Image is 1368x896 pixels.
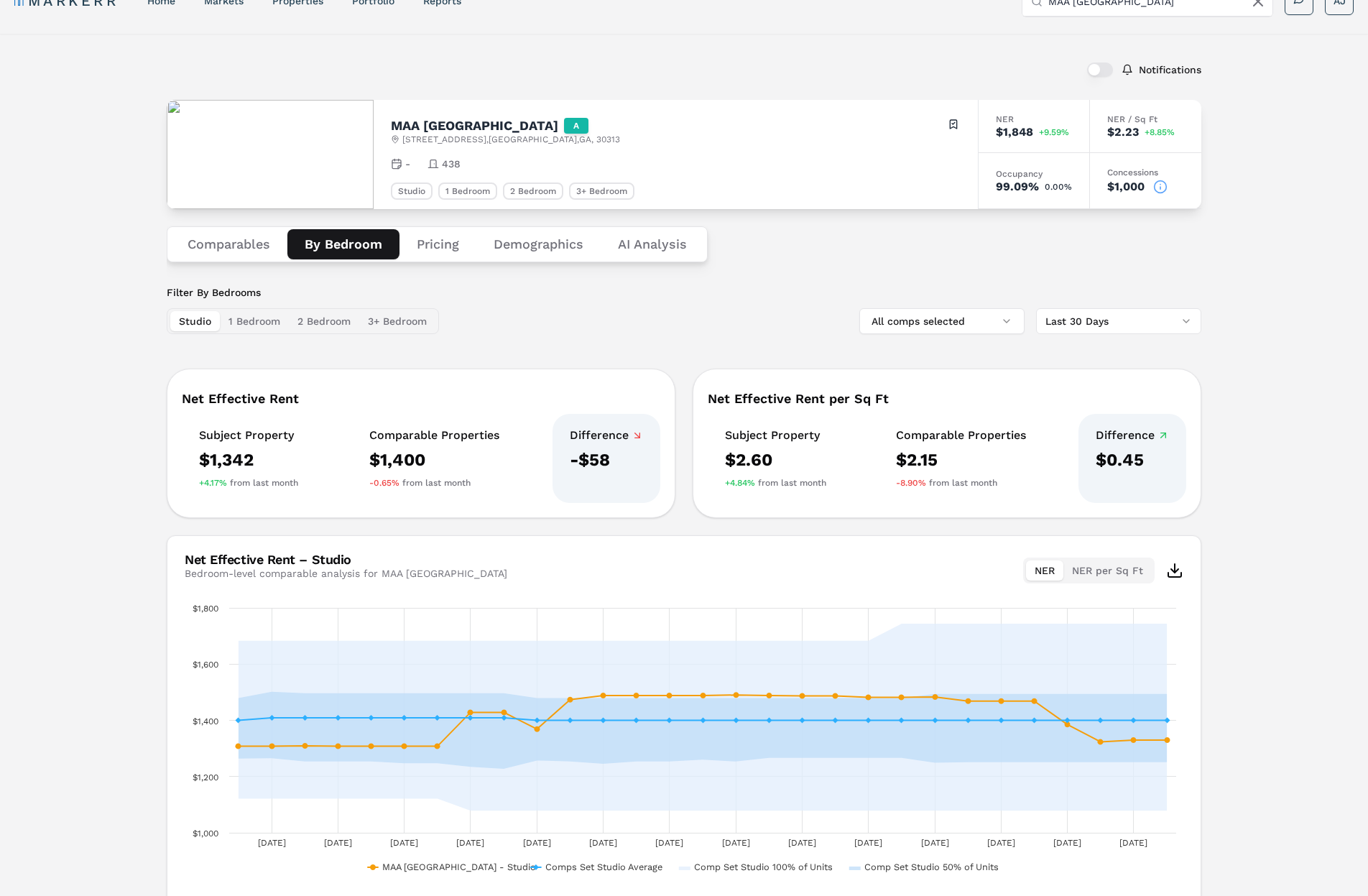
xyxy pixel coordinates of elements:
path: Thursday, 9 Oct 2025, 1,468.3333333333333. MAA Centennial Park - Studio. [1032,698,1037,704]
div: Net Effective Rent per Sq Ft [708,392,1186,405]
button: Pricing [399,229,476,259]
path: Saturday, 11 Oct 2025, 1,323.3366666666666. MAA Centennial Park - Studio. [1098,739,1104,744]
path: Monday, 6 Oct 2025, 1,483.3333333333333. MAA Centennial Park - Studio. [933,694,938,700]
path: Thursday, 2 Oct 2025, 1,399.83. Comps Set Studio Average. [800,718,805,724]
text: [DATE] [589,838,617,848]
path: Sunday, 5 Oct 2025, 1,481.6666666666667. MAA Centennial Park - Studio. [899,695,905,701]
path: Thursday, 18 Sep 2025, 1,307.7766666666666. MAA Centennial Park - Studio. [336,744,341,749]
path: Saturday, 4 Oct 2025, 1,481.6666666666667. MAA Centennial Park - Studio. [866,695,872,701]
label: Filter By Bedrooms [167,285,439,300]
div: from last month [199,477,298,489]
path: Monday, 15 Sep 2025, 1,399.83. Comps Set Studio Average. [236,718,241,724]
button: Studio [170,311,220,331]
div: from last month [896,477,1026,489]
path: Sunday, 21 Sep 2025, 1,307.7766666666666. MAA Centennial Park - Studio. [435,744,440,749]
div: Chart. Highcharts interactive chart. [185,601,1183,888]
div: Net Effective Rent [182,392,660,405]
path: Sunday, 28 Sep 2025, 1,399.83. Comps Set Studio Average. [667,718,673,724]
path: Wednesday, 8 Oct 2025, 1,468.3333333333333. MAA Centennial Park - Studio. [999,698,1004,704]
path: Saturday, 27 Sep 2025, 1,399.83. Comps Set Studio Average. [634,718,639,724]
div: $1,342 [199,448,298,471]
path: Tuesday, 7 Oct 2025, 1,399.83. Comps Set Studio Average. [966,718,971,724]
h2: MAA [GEOGRAPHIC_DATA] [391,119,558,132]
div: Comparable Properties [896,428,1026,443]
button: Demographics [476,229,601,259]
button: Comparables [170,229,287,259]
div: $0.45 [1096,448,1169,471]
path: Monday, 29 Sep 2025, 1,488.3333333333333. MAA Centennial Park - Studio. [701,693,706,698]
div: from last month [725,477,826,489]
path: Wednesday, 1 Oct 2025, 1,488.3333333333333. MAA Centennial Park - Studio. [767,693,772,698]
button: NER per Sq Ft [1063,560,1152,581]
text: [DATE] [1119,838,1147,848]
path: Friday, 19 Sep 2025, 1,307.7766666666666. MAA Centennial Park - Studio. [369,744,374,749]
path: Thursday, 25 Sep 2025, 1,399.83. Comps Set Studio Average. [568,718,573,724]
button: 1 Bedroom [220,311,289,331]
text: [DATE] [258,838,286,848]
button: 3+ Bedroom [359,311,435,331]
div: $2.60 [725,448,826,471]
div: $1,848 [996,126,1033,138]
span: -0.65% [369,477,399,489]
div: 3+ Bedroom [569,183,634,200]
button: 2 Bedroom [289,311,359,331]
path: Tuesday, 7 Oct 2025, 1,468.3333333333333. MAA Centennial Park - Studio. [966,698,971,704]
path: Tuesday, 30 Sep 2025, 1,490. MAA Centennial Park - Studio. [734,692,739,698]
path: Tuesday, 23 Sep 2025, 1,409. Comps Set Studio Average. [502,715,507,721]
path: Friday, 3 Oct 2025, 1,399.83. Comps Set Studio Average. [833,718,838,724]
text: [DATE] [390,838,418,848]
path: Tuesday, 16 Sep 2025, 1,307.7766666666666. MAA Centennial Park - Studio. [269,744,275,749]
text: [DATE] [921,838,949,848]
div: NER / Sq Ft [1107,115,1184,124]
path: Thursday, 2 Oct 2025, 1,486.6666666666667. MAA Centennial Park - Studio. [800,693,805,699]
text: $1,200 [193,772,218,782]
div: Studio [391,183,433,200]
div: Net Effective Rent – Studio [185,553,507,566]
div: Difference [570,428,643,443]
path: Tuesday, 30 Sep 2025, 1,399.83. Comps Set Studio Average. [734,718,739,724]
path: Monday, 6 Oct 2025, 1,399.83. Comps Set Studio Average. [933,718,938,724]
text: $1,400 [193,716,218,726]
text: [DATE] [722,838,750,848]
text: [DATE] [987,838,1015,848]
path: Friday, 10 Oct 2025, 1,399.83. Comps Set Studio Average. [1065,718,1071,724]
path: Friday, 19 Sep 2025, 1,409. Comps Set Studio Average. [369,715,374,721]
div: $2.23 [1107,126,1139,138]
path: Monday, 22 Sep 2025, 1,409. Comps Set Studio Average. [468,715,473,721]
svg: Interactive chart [185,601,1183,888]
button: All comps selected [859,308,1025,334]
path: Monday, 13 Oct 2025, 1,330.0033333333333. MAA Centennial Park - Studio. [1165,737,1170,743]
div: 2 Bedroom [503,183,563,200]
span: 438 [442,157,461,171]
div: Subject Property [199,428,298,443]
button: AI Analysis [601,229,704,259]
button: Show MAA Centennial Park - Studio [368,862,516,872]
text: [DATE] [456,838,484,848]
div: 1 Bedroom [438,183,497,200]
div: from last month [369,477,499,489]
span: 0.00% [1045,183,1072,191]
path: Monday, 15 Sep 2025, 1,307.7766666666666. MAA Centennial Park - Studio. [236,744,241,749]
path: Wednesday, 17 Sep 2025, 1,309.3066666666666. MAA Centennial Park - Studio. [302,743,308,749]
path: Friday, 26 Sep 2025, 1,488.3333333333333. MAA Centennial Park - Studio. [601,693,606,698]
path: Sunday, 5 Oct 2025, 1,399.83. Comps Set Studio Average. [899,718,905,724]
span: +4.17% [199,477,227,489]
div: Concessions [1107,168,1184,177]
button: Show Comp Set Studio 50% of Units [849,862,1002,872]
text: [DATE] [324,838,352,848]
div: A [564,118,588,134]
path: Sunday, 28 Sep 2025, 1,488.3333333333333. MAA Centennial Park - Studio. [667,693,673,698]
div: NER [996,115,1072,124]
text: [DATE] [788,838,816,848]
path: Saturday, 4 Oct 2025, 1,399.83. Comps Set Studio Average. [866,718,872,724]
path: Wednesday, 24 Sep 2025, 1,399.83. Comps Set Studio Average. [535,718,540,724]
path: Saturday, 27 Sep 2025, 1,488.3333333333333. MAA Centennial Park - Studio. [634,693,639,698]
div: $1,000 [1107,181,1145,193]
button: By Bedroom [287,229,399,259]
path: Thursday, 18 Sep 2025, 1,409. Comps Set Studio Average. [336,715,341,721]
text: $1,600 [193,660,218,670]
path: Thursday, 25 Sep 2025, 1,473.3333333333333. MAA Centennial Park - Studio. [568,697,573,703]
text: [DATE] [523,838,551,848]
g: Comps Set Studio Average, series 2 of 4. Line with 29 data points. [236,715,1170,724]
div: Occupancy [996,170,1072,178]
